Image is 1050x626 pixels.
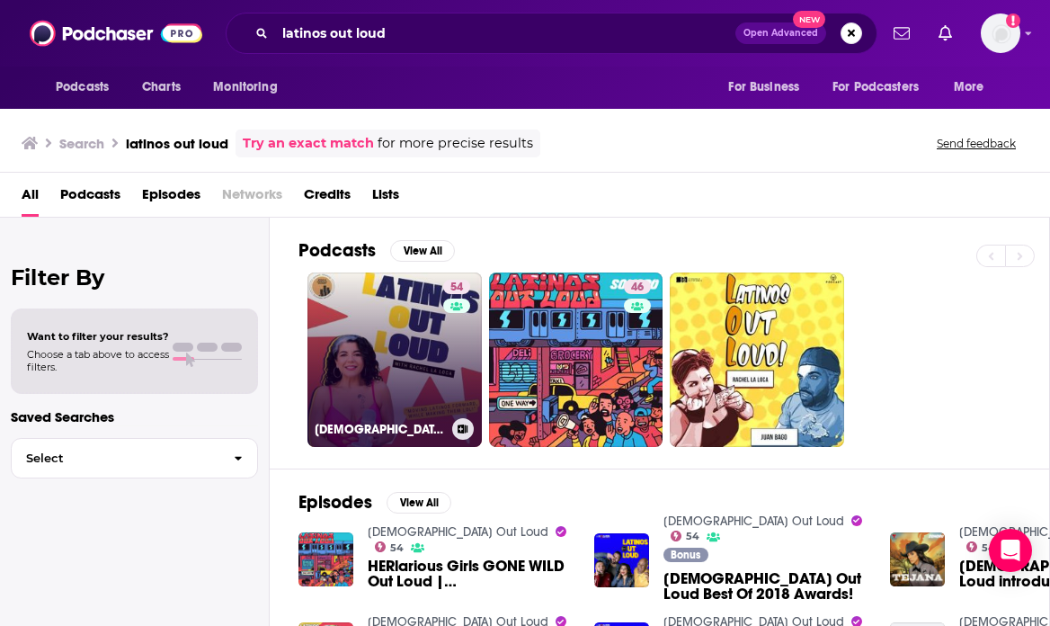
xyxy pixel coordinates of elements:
[222,180,282,217] span: Networks
[686,532,699,541] span: 54
[368,559,573,589] a: HERlarious Girls GONE WILD Out Loud | Latinos Out Loud
[226,13,877,54] div: Search podcasts, credits, & more...
[663,571,868,602] a: Latinos Out Loud Best Of 2018 Awards!
[594,533,649,588] img: Latinos Out Loud Best Of 2018 Awards!
[11,408,258,425] p: Saved Searches
[11,438,258,478] button: Select
[931,136,1021,151] button: Send feedback
[821,70,945,104] button: open menu
[30,16,202,50] img: Podchaser - Follow, Share and Rate Podcasts
[243,133,374,154] a: Try an exact match
[298,532,353,587] img: HERlarious Girls GONE WILD Out Loud | Latinos Out Loud
[390,544,404,552] span: 54
[56,75,109,100] span: Podcasts
[387,492,451,514] button: View All
[982,544,995,552] span: 54
[275,19,735,48] input: Search podcasts, credits, & more...
[489,273,663,447] a: 46
[981,13,1020,53] img: User Profile
[793,11,825,28] span: New
[315,422,445,437] h3: [DEMOGRAPHIC_DATA] Out Loud
[200,70,300,104] button: open menu
[142,75,181,100] span: Charts
[663,514,844,529] a: Latinos Out Loud
[931,18,959,49] a: Show notifications dropdown
[735,22,826,44] button: Open AdvancedNew
[22,180,39,217] a: All
[213,75,277,100] span: Monitoring
[390,240,455,262] button: View All
[890,532,945,587] img: Latinos Out Loud introducing Tejana
[671,531,700,541] a: 54
[372,180,399,217] a: Lists
[298,239,455,262] a: PodcastsView All
[130,70,191,104] a: Charts
[450,279,463,297] span: 54
[43,70,132,104] button: open menu
[728,75,799,100] span: For Business
[743,29,818,38] span: Open Advanced
[631,279,644,297] span: 46
[981,13,1020,53] button: Show profile menu
[1006,13,1020,28] svg: Add a profile image
[716,70,822,104] button: open menu
[832,75,919,100] span: For Podcasters
[886,18,917,49] a: Show notifications dropdown
[307,273,482,447] a: 54[DEMOGRAPHIC_DATA] Out Loud
[941,70,1007,104] button: open menu
[12,452,219,464] span: Select
[11,264,258,291] h2: Filter By
[298,491,372,514] h2: Episodes
[663,571,868,602] span: [DEMOGRAPHIC_DATA] Out Loud Best Of 2018 Awards!
[126,135,228,152] h3: latinos out loud
[624,280,651,294] a: 46
[304,180,351,217] a: Credits
[298,239,376,262] h2: Podcasts
[142,180,200,217] a: Episodes
[368,559,573,589] span: HERlarious Girls GONE WILD Out Loud | [DEMOGRAPHIC_DATA] Out Loud
[60,180,120,217] a: Podcasts
[298,491,451,514] a: EpisodesView All
[375,541,405,552] a: 54
[671,550,700,560] span: Bonus
[966,541,996,552] a: 54
[27,348,169,373] span: Choose a tab above to access filters.
[954,75,984,100] span: More
[443,280,470,294] a: 54
[27,330,169,343] span: Want to filter your results?
[981,13,1020,53] span: Logged in as kkneafsey
[59,135,104,152] h3: Search
[378,133,533,154] span: for more precise results
[989,529,1032,572] div: Open Intercom Messenger
[368,524,548,540] a: Latinos Out Loud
